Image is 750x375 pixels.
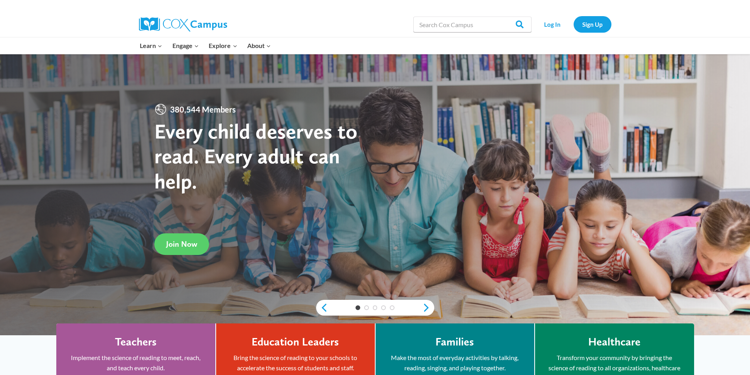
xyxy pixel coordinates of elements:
[68,353,204,373] p: Implement the science of reading to meet, reach, and teach every child.
[588,335,641,349] h4: Healthcare
[422,303,434,312] a: next
[252,335,339,349] h4: Education Leaders
[115,335,157,349] h4: Teachers
[390,305,394,310] a: 5
[154,118,357,194] strong: Every child deserves to read. Every adult can help.
[387,353,522,373] p: Make the most of everyday activities by talking, reading, singing, and playing together.
[228,353,363,373] p: Bring the science of reading to your schools to accelerate the success of students and staff.
[574,16,611,32] a: Sign Up
[381,305,386,310] a: 4
[535,16,611,32] nav: Secondary Navigation
[167,103,239,116] span: 380,544 Members
[172,41,199,51] span: Engage
[316,300,434,316] div: content slider buttons
[413,17,531,32] input: Search Cox Campus
[140,41,162,51] span: Learn
[139,17,227,31] img: Cox Campus
[535,16,570,32] a: Log In
[209,41,237,51] span: Explore
[247,41,271,51] span: About
[316,303,328,312] a: previous
[373,305,378,310] a: 3
[154,233,209,255] a: Join Now
[135,37,276,54] nav: Primary Navigation
[364,305,369,310] a: 2
[356,305,360,310] a: 1
[435,335,474,349] h4: Families
[166,239,197,249] span: Join Now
